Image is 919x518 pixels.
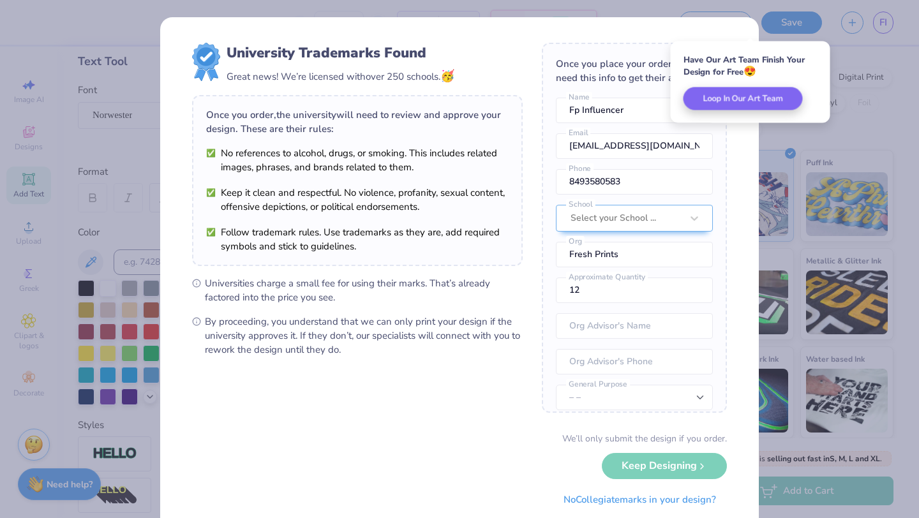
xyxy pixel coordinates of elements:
input: Org [556,242,713,267]
input: Phone [556,169,713,195]
span: Universities charge a small fee for using their marks. That’s already factored into the price you... [205,276,523,304]
div: Once you order, the university will need to review and approve your design. These are their rules: [206,108,509,136]
span: By proceeding, you understand that we can only print your design if the university approves it. I... [205,314,523,357]
input: Email [556,133,713,159]
input: Approximate Quantity [556,277,713,303]
div: We’ll only submit the design if you order. [562,432,727,445]
button: NoCollegiatemarks in your design? [553,487,727,513]
img: license-marks-badge.png [192,43,220,81]
li: Follow trademark rules. Use trademarks as they are, add required symbols and stick to guidelines. [206,225,509,253]
div: Great news! We’re licensed with over 250 schools. [227,68,454,85]
span: 🥳 [440,68,454,84]
input: Org Advisor's Name [556,313,713,339]
li: Keep it clean and respectful. No violence, profanity, sexual content, offensive depictions, or po... [206,186,509,214]
div: Once you place your order, we’ll need this info to get their approval: [556,57,713,85]
input: Name [556,98,713,123]
li: No references to alcohol, drugs, or smoking. This includes related images, phrases, and brands re... [206,146,509,174]
div: Have Our Art Team Finish Your Design for Free [684,54,818,78]
div: University Trademarks Found [227,43,454,63]
input: Org Advisor's Phone [556,349,713,374]
button: Loop In Our Art Team [684,87,803,110]
span: 😍 [743,64,756,78]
